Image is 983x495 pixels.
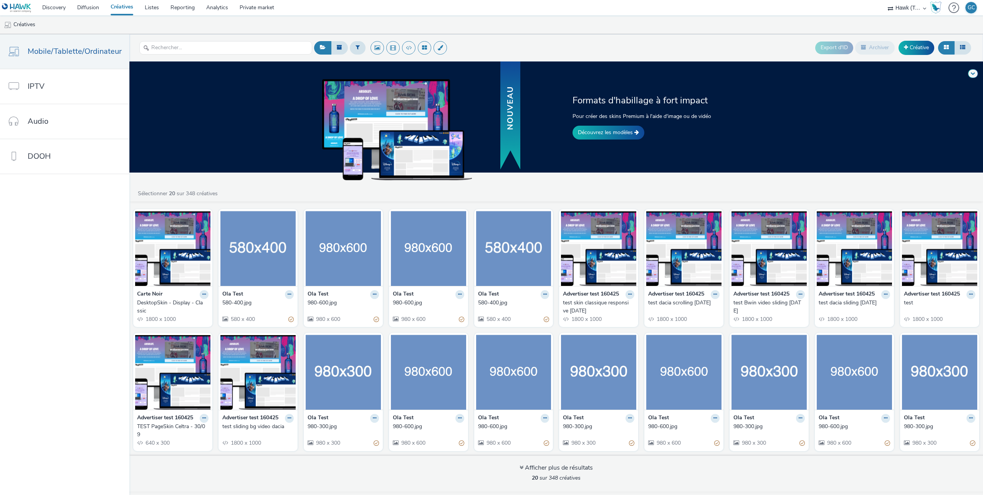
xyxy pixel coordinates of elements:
[478,414,499,423] strong: Ola Test
[904,299,975,307] a: test
[459,439,464,447] div: Partiellement valide
[544,316,549,324] div: Partiellement valide
[741,439,766,447] span: 980 x 300
[731,211,807,286] img: test Bwin video sliding oct25 visual
[393,423,461,430] div: 980-600.jpg
[656,439,681,447] span: 980 x 600
[571,439,596,447] span: 980 x 300
[563,299,631,315] div: test skin classique responsive [DATE]
[137,423,209,439] a: TEST PageSkin Celtra - 30/09
[563,423,634,430] a: 980-300.jpg
[230,316,255,323] span: 580 x 400
[222,290,243,299] strong: Ola Test
[476,335,551,410] img: 980-600.jpg visual
[646,211,722,286] img: test dacia scrolling oct25 visual
[648,299,720,307] a: test dacia scrolling [DATE]
[571,316,602,323] span: 1800 x 1000
[904,299,972,307] div: test
[374,316,379,324] div: Partiellement valide
[393,299,464,307] a: 980-600.jpg
[904,414,925,423] strong: Ola Test
[478,290,499,299] strong: Ola Test
[573,94,782,106] h2: Formats d'habillage à fort impact
[478,423,546,430] div: 980-600.jpg
[904,423,975,430] a: 980-300.jpg
[478,299,546,307] div: 580-400.jpg
[733,299,802,315] div: test Bwin video sliding [DATE]
[308,299,379,307] a: 980-600.jpg
[968,2,975,13] div: GC
[714,439,720,447] div: Partiellement valide
[899,41,934,55] a: Créative
[135,335,210,410] img: TEST PageSkin Celtra - 30/09 visual
[374,439,379,447] div: Partiellement valide
[137,290,162,299] strong: Carte Noir
[912,316,943,323] span: 1800 x 1000
[930,2,942,14] img: Hawk Academy
[145,316,176,323] span: 1800 x 1000
[137,423,205,439] div: TEST PageSkin Celtra - 30/09
[817,335,892,410] img: 980-600.jpg visual
[954,41,971,54] button: Liste
[478,299,549,307] a: 580-400.jpg
[904,423,972,430] div: 980-300.jpg
[799,439,805,447] div: Partiellement valide
[478,423,549,430] a: 980-600.jpg
[573,126,644,140] a: Découvrez les modèles
[222,414,278,423] strong: Advertiser test 160425
[819,423,887,430] div: 980-600.jpg
[288,316,294,324] div: Partiellement valide
[885,439,890,447] div: Partiellement valide
[656,316,687,323] span: 1800 x 1000
[145,439,170,447] span: 640 x 300
[904,290,960,299] strong: Advertiser test 160425
[400,316,425,323] span: 980 x 600
[2,3,31,13] img: undefined Logo
[733,414,754,423] strong: Ola Test
[815,42,853,54] button: Export d'ID
[563,290,619,299] strong: Advertiser test 160425
[544,439,549,447] div: Partiellement valide
[855,41,895,54] button: Archiver
[819,299,890,307] a: test dacia sliding [DATE]
[308,414,328,423] strong: Ola Test
[563,299,634,315] a: test skin classique responsive [DATE]
[137,299,209,315] a: DesktopSkin - Display - Classic
[222,423,294,430] a: test sliding bg video dacia
[563,414,584,423] strong: Ola Test
[902,335,977,410] img: 980-300.jpg visual
[315,316,340,323] span: 980 x 600
[912,439,937,447] span: 980 x 300
[629,439,634,447] div: Partiellement valide
[28,116,48,127] span: Audio
[532,474,581,482] span: sur 348 créatives
[520,463,593,472] div: Afficher plus de résultats
[648,423,717,430] div: 980-600.jpg
[646,335,722,410] img: 980-600.jpg visual
[222,299,291,307] div: 580-400.jpg
[222,423,291,430] div: test sliding bg video dacia
[486,316,511,323] span: 580 x 400
[459,316,464,324] div: Partiellement valide
[733,290,789,299] strong: Advertiser test 160425
[135,211,210,286] img: DesktopSkin - Display - Classic visual
[393,423,464,430] a: 980-600.jpg
[563,423,631,430] div: 980-300.jpg
[648,290,704,299] strong: Advertiser test 160425
[139,41,312,55] input: Rechercher...
[308,423,379,430] a: 980-300.jpg
[561,211,636,286] img: test skin classique responsive oct25 visual
[826,316,857,323] span: 1800 x 1000
[532,474,538,482] strong: 20
[220,211,296,286] img: 580-400.jpg visual
[28,81,45,92] span: IPTV
[306,335,381,410] img: 980-300.jpg visual
[819,299,887,307] div: test dacia sliding [DATE]
[573,112,782,120] p: Pour créer des skins Premium à l'aide d'image ou de vidéo
[733,423,802,430] div: 980-300.jpg
[308,423,376,430] div: 980-300.jpg
[930,2,945,14] a: Hawk Academy
[137,414,193,423] strong: Advertiser test 160425
[137,299,205,315] div: DesktopSkin - Display - Classic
